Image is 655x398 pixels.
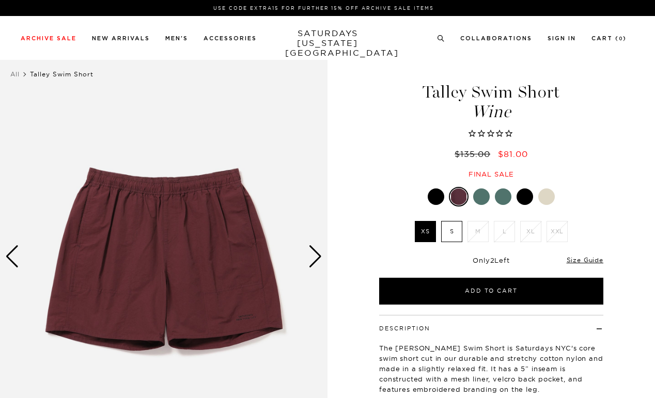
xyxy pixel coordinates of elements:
[460,36,532,41] a: Collaborations
[165,36,188,41] a: Men's
[92,36,150,41] a: New Arrivals
[25,4,622,12] p: Use Code EXTRA15 for Further 15% Off Archive Sale Items
[378,103,605,120] span: Wine
[619,37,623,41] small: 0
[21,36,76,41] a: Archive Sale
[379,343,603,394] p: The [PERSON_NAME] Swim Short is Saturdays NYC's core swim short cut in our durable and stretchy c...
[10,70,20,78] a: All
[379,256,603,265] div: Only Left
[379,326,430,331] button: Description
[30,70,93,78] span: Talley Swim Short
[378,170,605,179] div: Final sale
[379,278,603,305] button: Add to Cart
[378,129,605,139] span: Rated 0.0 out of 5 stars 0 reviews
[441,221,462,242] label: S
[490,256,495,264] span: 2
[285,28,370,58] a: SATURDAYS[US_STATE][GEOGRAPHIC_DATA]
[415,221,436,242] label: XS
[455,149,494,159] del: $135.00
[5,245,19,268] div: Previous slide
[498,149,528,159] span: $81.00
[548,36,576,41] a: Sign In
[204,36,257,41] a: Accessories
[378,84,605,120] h1: Talley Swim Short
[308,245,322,268] div: Next slide
[567,256,603,264] a: Size Guide
[591,36,627,41] a: Cart (0)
